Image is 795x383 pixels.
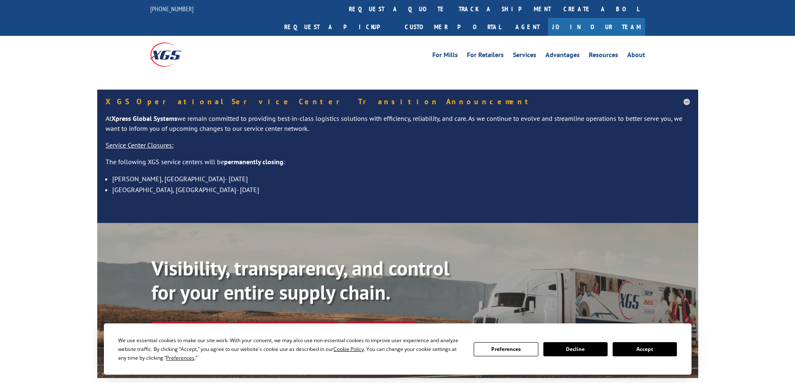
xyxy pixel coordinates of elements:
[112,173,690,184] li: [PERSON_NAME], [GEOGRAPHIC_DATA]- [DATE]
[151,321,230,339] a: Track shipment
[118,336,464,362] div: We use essential cookies to make our site work. With your consent, we may also use non-essential ...
[166,354,194,361] span: Preferences
[627,52,645,61] a: About
[399,18,507,36] a: Customer Portal
[224,158,283,166] strong: permanently closing
[507,18,548,36] a: Agent
[150,5,194,13] a: [PHONE_NUMBER]
[333,345,364,353] span: Cookie Policy
[545,52,580,61] a: Advantages
[151,255,449,305] b: Visibility, transparency, and control for your entire supply chain.
[543,342,608,356] button: Decline
[589,52,618,61] a: Resources
[111,114,177,123] strong: Xpress Global Systems
[106,98,690,105] h5: XGS Operational Service Center Transition Announcement
[474,342,538,356] button: Preferences
[278,18,399,36] a: Request a pickup
[432,52,458,61] a: For Mills
[106,141,174,149] u: Service Center Closures:
[513,52,536,61] a: Services
[104,323,692,375] div: Cookie Consent Prompt
[106,157,690,174] p: The following XGS service centers will be :
[613,342,677,356] button: Accept
[237,321,338,339] a: Calculate transit time
[106,114,690,140] p: At we remain committed to providing best-in-class logistics solutions with efficiency, reliabilit...
[345,321,416,339] a: XGS ASSISTANT
[467,52,504,61] a: For Retailers
[548,18,645,36] a: Join Our Team
[112,184,690,195] li: [GEOGRAPHIC_DATA], [GEOGRAPHIC_DATA]- [DATE]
